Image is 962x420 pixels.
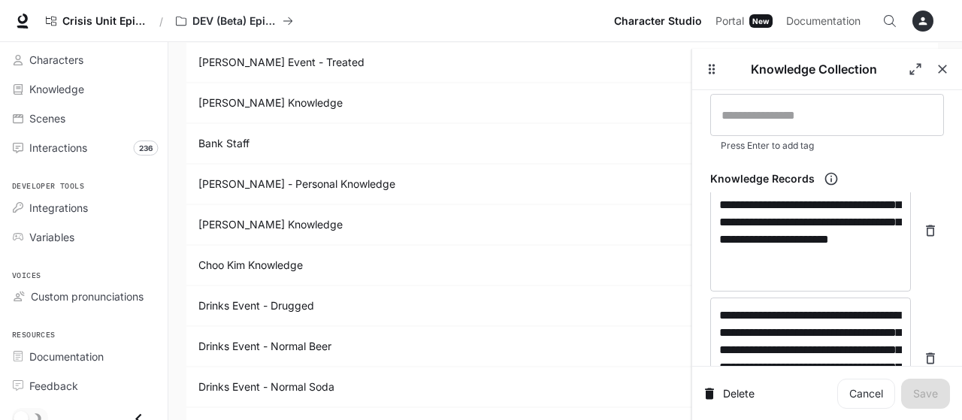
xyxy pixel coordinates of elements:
[62,15,147,28] span: Crisis Unit Episode 1
[29,349,104,364] span: Documentation
[29,200,88,216] span: Integrations
[29,110,65,126] span: Scenes
[749,14,773,28] div: New
[169,6,300,36] button: All workspaces
[29,52,83,68] span: Characters
[725,60,902,78] p: Knowledge Collection
[198,258,649,273] p: Choo Kim Knowledge
[198,136,649,151] p: Bank Staff
[698,56,725,83] button: Drag to resize
[710,171,815,186] h6: Knowledge Records
[6,195,162,221] a: Integrations
[198,298,649,313] p: Drinks Event - Drugged
[134,141,159,156] span: 236
[198,177,649,192] p: Bryan Warren - Personal Knowledge
[6,343,162,370] a: Documentation
[6,105,162,131] a: Scenes
[837,379,895,409] a: Cancel
[198,55,649,70] p: Alan Event - Treated
[31,289,144,304] span: Custom pronunciations
[6,134,162,161] a: Interactions
[153,14,169,29] div: /
[614,12,702,31] span: Character Studio
[875,6,905,36] button: Open Command Menu
[198,217,649,232] p: Carol Miller Knowledge
[6,283,162,310] a: Custom pronunciations
[721,138,933,153] p: Press Enter to add tag
[198,339,649,354] p: Drinks Event - Normal Beer
[192,15,277,28] p: DEV (Beta) Episode 1 - Crisis Unit
[198,95,649,110] p: Alan Tiles Knowledge
[29,229,74,245] span: Variables
[6,224,162,250] a: Variables
[29,140,87,156] span: Interactions
[704,379,755,409] button: Delete Knowledge
[29,378,78,394] span: Feedback
[6,373,162,399] a: Feedback
[198,379,649,394] p: Drinks Event - Normal Soda
[786,12,861,31] span: Documentation
[6,76,162,102] a: Knowledge
[6,47,162,73] a: Characters
[715,12,744,31] span: Portal
[29,81,84,97] span: Knowledge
